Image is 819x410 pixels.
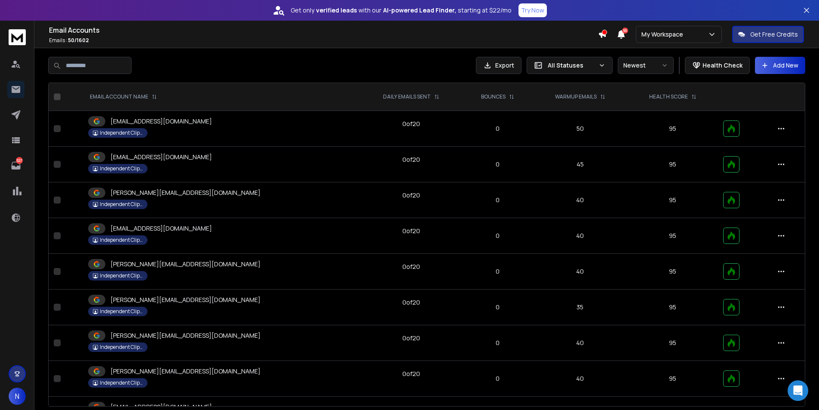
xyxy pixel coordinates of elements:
p: Independent Clipping Path [100,129,143,136]
td: 40 [533,361,628,397]
div: 0 of 20 [402,227,420,235]
p: Independent Clipping Path [100,272,143,279]
td: 35 [533,290,628,325]
p: My Workspace [641,30,687,39]
p: WARMUP EMAILS [555,93,597,100]
div: 0 of 20 [402,120,420,128]
p: [PERSON_NAME][EMAIL_ADDRESS][DOMAIN_NAME] [110,296,261,304]
button: Add New [755,57,805,74]
p: 527 [16,157,23,164]
p: Emails : [49,37,598,44]
a: 527 [7,157,25,174]
button: Export [476,57,521,74]
p: [PERSON_NAME][EMAIL_ADDRESS][DOMAIN_NAME] [110,188,261,197]
div: 0 of 20 [402,334,420,342]
span: 50 [622,28,628,34]
td: 95 [628,290,718,325]
img: logo [9,29,26,45]
div: EMAIL ACCOUNT NAME [90,93,157,100]
button: Try Now [518,3,547,17]
td: 95 [628,325,718,361]
td: 95 [628,182,718,218]
p: 0 [468,267,528,276]
button: Get Free Credits [732,26,804,43]
p: HEALTH SCORE [649,93,688,100]
p: Independent Clipping Path [100,201,143,208]
td: 95 [628,254,718,290]
p: Independent Clipping Path [100,237,143,244]
button: N [9,388,26,405]
td: 95 [628,218,718,254]
strong: AI-powered Lead Finder, [383,6,456,15]
p: 0 [468,160,528,169]
td: 40 [533,325,628,361]
p: 0 [468,124,528,133]
div: 0 of 20 [402,191,420,200]
div: 0 of 20 [402,155,420,164]
div: 0 of 20 [402,262,420,271]
td: 95 [628,111,718,147]
p: 0 [468,303,528,311]
p: [PERSON_NAME][EMAIL_ADDRESS][DOMAIN_NAME] [110,260,261,268]
td: 40 [533,218,628,254]
p: Independent Clipping Path [100,379,143,386]
div: 0 of 20 [402,298,420,307]
p: 0 [468,231,528,240]
p: [EMAIL_ADDRESS][DOMAIN_NAME] [110,153,212,161]
p: Get Free Credits [750,30,798,39]
td: 95 [628,361,718,397]
span: 50 / 1602 [68,37,89,44]
td: 95 [628,147,718,182]
p: 0 [468,374,528,383]
p: [EMAIL_ADDRESS][DOMAIN_NAME] [110,117,212,126]
p: Health Check [702,61,742,70]
td: 40 [533,254,628,290]
div: 0 of 20 [402,370,420,378]
p: BOUNCES [481,93,506,100]
p: Independent Clipping Path [100,344,143,351]
h1: Email Accounts [49,25,598,35]
td: 40 [533,182,628,218]
p: All Statuses [548,61,595,70]
p: [PERSON_NAME][EMAIL_ADDRESS][DOMAIN_NAME] [110,331,261,340]
p: [PERSON_NAME][EMAIL_ADDRESS][DOMAIN_NAME] [110,367,261,376]
p: DAILY EMAILS SENT [383,93,431,100]
p: 0 [468,196,528,204]
div: Open Intercom Messenger [788,380,808,401]
p: 0 [468,339,528,347]
td: 50 [533,111,628,147]
td: 45 [533,147,628,182]
strong: verified leads [316,6,357,15]
button: Newest [618,57,674,74]
p: Try Now [521,6,544,15]
p: Independent Clipping Path [100,308,143,315]
button: Health Check [685,57,750,74]
p: Get only with our starting at $22/mo [291,6,512,15]
p: Independent Clipping Path [100,165,143,172]
p: [EMAIL_ADDRESS][DOMAIN_NAME] [110,224,212,233]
